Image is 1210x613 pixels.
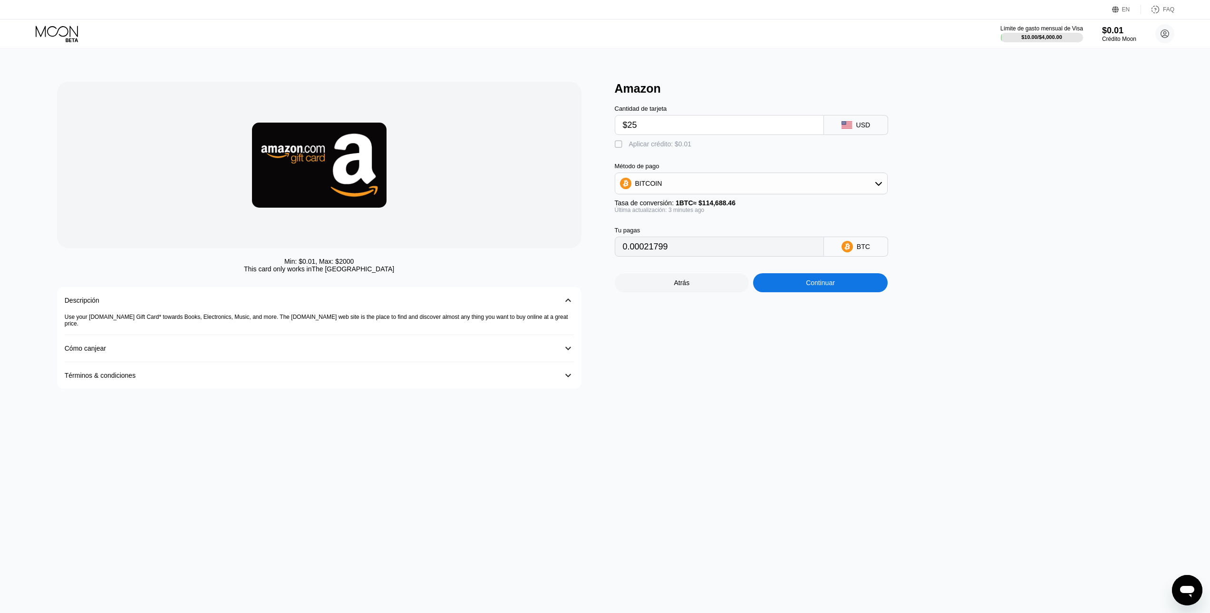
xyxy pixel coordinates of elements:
[65,297,99,304] div: Descripción
[856,121,871,129] div: USD
[615,140,624,149] div: 
[674,279,689,287] div: Atrás
[615,163,888,170] div: Método de pago
[562,343,574,354] div: 󰅀
[753,273,888,292] div: Continuar
[1021,34,1062,40] div: $10.00 / $4,000.00
[615,199,888,207] div: Tasa de conversión:
[1163,6,1174,13] div: FAQ
[562,295,574,306] div: 󰅀
[65,314,574,335] div: Use your [DOMAIN_NAME] Gift Card* towards Books, Electronics, Music, and more. The [DOMAIN_NAME] ...
[65,345,106,352] div: Cómo canjear
[65,372,136,379] div: Términos & condiciones
[1000,25,1083,32] div: Límite de gasto mensual de Visa
[615,105,824,112] div: Cantidad de tarjeta
[615,82,1163,96] div: Amazon
[1102,26,1136,36] div: $0.01
[676,199,736,207] span: 1 BTC ≈ $114,688.46
[615,227,824,234] div: Tu pagas
[562,370,574,381] div: 󰅀
[635,180,662,187] div: BITCOIN
[629,140,692,148] div: Aplicar crédito: $0.01
[244,265,394,273] div: This card only works in The [GEOGRAPHIC_DATA]
[1102,36,1136,42] div: Crédito Moon
[284,258,354,265] div: Min: $ 0.01 , Max: $ 2000
[1172,575,1202,605] iframe: Botón para iniciar la ventana de mensajería
[1122,6,1130,13] div: EN
[615,207,888,213] div: Última actualización: 3 minutes ago
[1102,26,1136,42] div: $0.01Crédito Moon
[1112,5,1141,14] div: EN
[623,115,816,134] input: $0.00
[615,174,887,193] div: BITCOIN
[806,279,835,287] div: Continuar
[1141,5,1174,14] div: FAQ
[615,273,749,292] div: Atrás
[1000,25,1083,42] div: Límite de gasto mensual de Visa$10.00/$4,000.00
[857,243,870,250] div: BTC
